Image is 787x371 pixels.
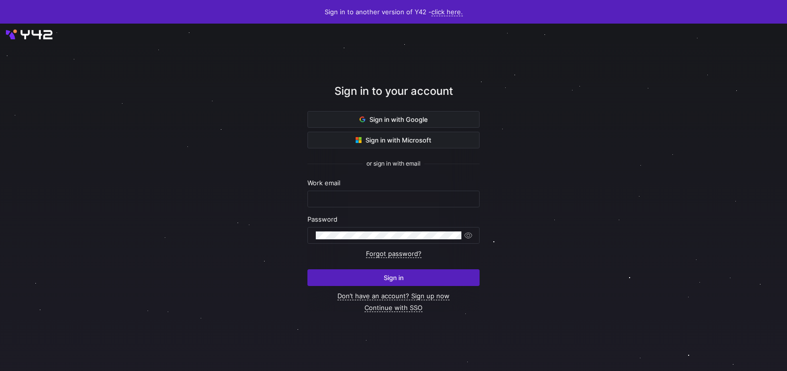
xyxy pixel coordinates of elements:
[364,304,423,312] a: Continue with SSO
[384,274,404,282] span: Sign in
[307,179,340,187] span: Work email
[366,250,422,258] a: Forgot password?
[307,132,480,148] button: Sign in with Microsoft
[360,115,428,123] span: Sign in with Google
[337,292,450,300] a: Don’t have an account? Sign up now
[366,160,421,167] span: or sign in with email
[356,136,431,144] span: Sign in with Microsoft
[307,269,480,286] button: Sign in
[307,83,480,111] div: Sign in to your account
[307,215,337,223] span: Password
[431,8,463,16] a: click here.
[307,111,480,128] button: Sign in with Google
